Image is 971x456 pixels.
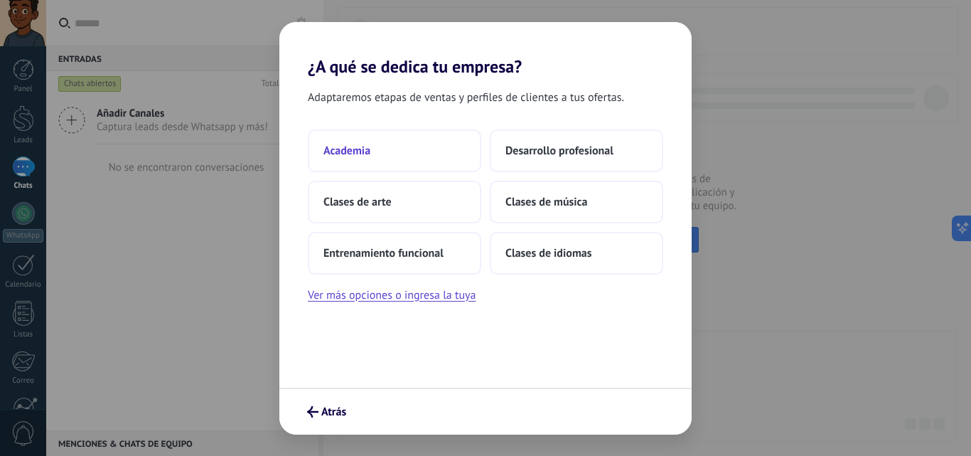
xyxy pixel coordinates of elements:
[279,22,692,77] h2: ¿A qué se dedica tu empresa?
[308,129,481,172] button: Academia
[321,407,346,417] span: Atrás
[505,195,587,209] span: Clases de música
[308,181,481,223] button: Clases de arte
[490,129,663,172] button: Desarrollo profesional
[323,246,444,260] span: Entrenamiento funcional
[308,88,624,107] span: Adaptaremos etapas de ventas y perfiles de clientes a tus ofertas.
[308,286,476,304] button: Ver más opciones o ingresa la tuya
[505,246,591,260] span: Clases de idiomas
[323,144,370,158] span: Academia
[308,232,481,275] button: Entrenamiento funcional
[505,144,613,158] span: Desarrollo profesional
[301,400,353,424] button: Atrás
[490,232,663,275] button: Clases de idiomas
[490,181,663,223] button: Clases de música
[323,195,392,209] span: Clases de arte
